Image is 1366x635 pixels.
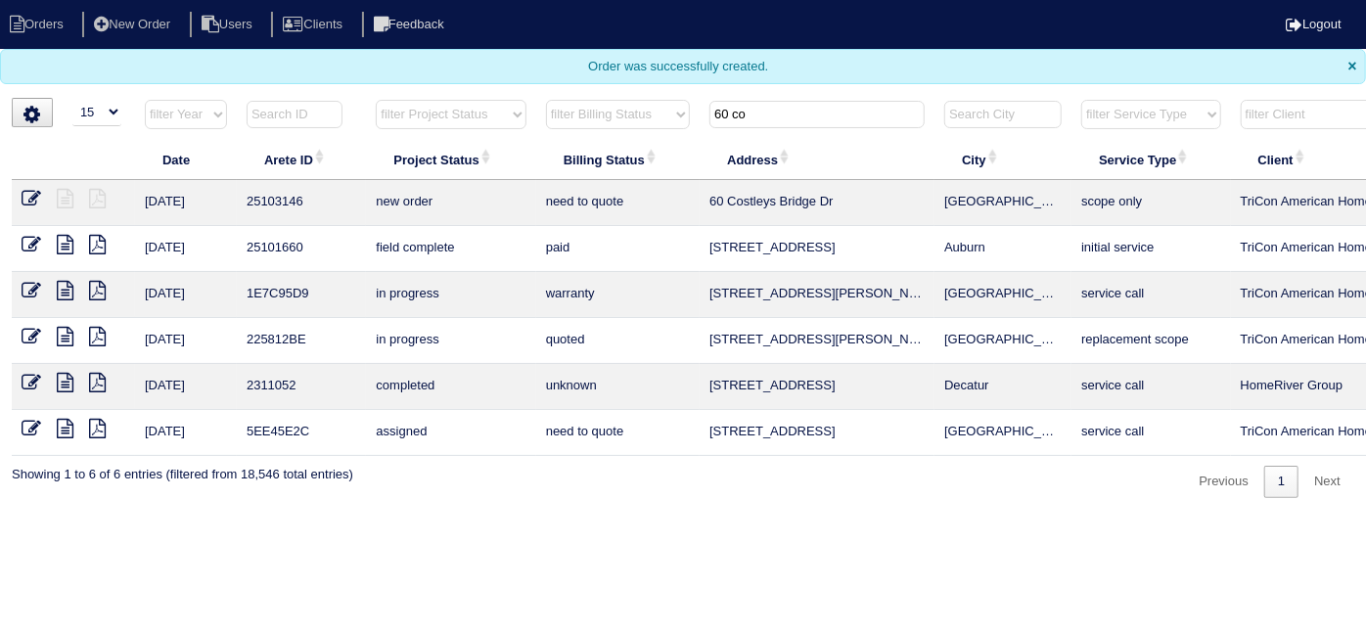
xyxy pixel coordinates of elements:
[934,318,1071,364] td: [GEOGRAPHIC_DATA]
[362,12,460,38] li: Feedback
[1071,318,1230,364] td: replacement scope
[135,364,237,410] td: [DATE]
[934,410,1071,456] td: [GEOGRAPHIC_DATA]
[237,364,366,410] td: 2311052
[1071,139,1230,180] th: Service Type: activate to sort column ascending
[934,364,1071,410] td: Decatur
[366,364,535,410] td: completed
[1264,466,1298,498] a: 1
[366,139,535,180] th: Project Status: activate to sort column ascending
[271,12,358,38] li: Clients
[82,17,186,31] a: New Order
[1071,410,1230,456] td: service call
[135,226,237,272] td: [DATE]
[536,272,700,318] td: warranty
[700,272,934,318] td: [STREET_ADDRESS][PERSON_NAME]
[237,410,366,456] td: 5EE45E2C
[700,226,934,272] td: [STREET_ADDRESS]
[934,180,1071,226] td: [GEOGRAPHIC_DATA]
[135,139,237,180] th: Date
[934,139,1071,180] th: City: activate to sort column ascending
[237,318,366,364] td: 225812BE
[366,272,535,318] td: in progress
[247,101,342,128] input: Search ID
[1286,17,1342,31] a: Logout
[190,12,268,38] li: Users
[237,139,366,180] th: Arete ID: activate to sort column ascending
[709,101,925,128] input: Search Address
[944,101,1062,128] input: Search City
[536,364,700,410] td: unknown
[536,180,700,226] td: need to quote
[237,272,366,318] td: 1E7C95D9
[271,17,358,31] a: Clients
[934,226,1071,272] td: Auburn
[135,318,237,364] td: [DATE]
[237,226,366,272] td: 25101660
[700,410,934,456] td: [STREET_ADDRESS]
[934,272,1071,318] td: [GEOGRAPHIC_DATA]
[237,180,366,226] td: 25103146
[700,364,934,410] td: [STREET_ADDRESS]
[366,318,535,364] td: in progress
[536,226,700,272] td: paid
[190,17,268,31] a: Users
[536,139,700,180] th: Billing Status: activate to sort column ascending
[1071,272,1230,318] td: service call
[82,12,186,38] li: New Order
[12,456,353,483] div: Showing 1 to 6 of 6 entries (filtered from 18,546 total entries)
[700,318,934,364] td: [STREET_ADDRESS][PERSON_NAME]
[1185,466,1262,498] a: Previous
[536,410,700,456] td: need to quote
[135,410,237,456] td: [DATE]
[135,180,237,226] td: [DATE]
[1071,364,1230,410] td: service call
[366,410,535,456] td: assigned
[700,180,934,226] td: 60 Costleys Bridge Dr
[366,226,535,272] td: field complete
[1348,58,1357,75] span: Close
[536,318,700,364] td: quoted
[366,180,535,226] td: new order
[700,139,934,180] th: Address: activate to sort column ascending
[135,272,237,318] td: [DATE]
[1300,466,1354,498] a: Next
[1071,180,1230,226] td: scope only
[1348,58,1357,74] span: ×
[1071,226,1230,272] td: initial service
